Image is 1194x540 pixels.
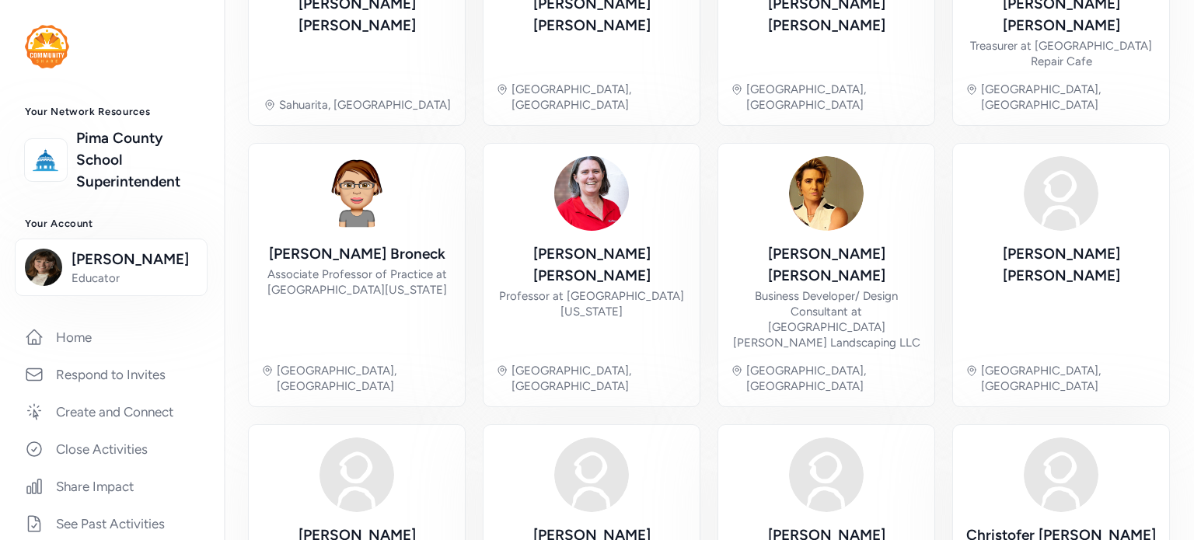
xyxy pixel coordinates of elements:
[72,249,197,270] span: [PERSON_NAME]
[76,127,199,193] a: Pima County School Superintendent
[319,156,394,231] img: Avatar
[789,437,864,512] img: Avatar
[29,143,63,177] img: logo
[277,363,452,394] div: [GEOGRAPHIC_DATA], [GEOGRAPHIC_DATA]
[511,82,687,113] div: [GEOGRAPHIC_DATA], [GEOGRAPHIC_DATA]
[269,243,445,265] div: [PERSON_NAME] Broneck
[72,270,197,286] span: Educator
[12,320,211,354] a: Home
[261,267,452,298] div: Associate Professor of Practice at [GEOGRAPHIC_DATA][US_STATE]
[496,243,687,287] div: [PERSON_NAME] [PERSON_NAME]
[12,469,211,503] a: Share Impact
[25,25,69,68] img: logo
[496,288,687,319] div: Professor at [GEOGRAPHIC_DATA][US_STATE]
[746,363,922,394] div: [GEOGRAPHIC_DATA], [GEOGRAPHIC_DATA]
[554,437,629,512] img: Avatar
[554,156,629,231] img: Avatar
[25,106,199,118] h3: Your Network Resources
[279,97,451,113] div: Sahuarita, [GEOGRAPHIC_DATA]
[981,363,1157,394] div: [GEOGRAPHIC_DATA], [GEOGRAPHIC_DATA]
[789,156,864,231] img: Avatar
[12,432,211,466] a: Close Activities
[1024,156,1098,231] img: Avatar
[746,82,922,113] div: [GEOGRAPHIC_DATA], [GEOGRAPHIC_DATA]
[12,357,211,392] a: Respond to Invites
[731,288,922,350] div: Business Developer/ Design Consultant at [GEOGRAPHIC_DATA][PERSON_NAME] Landscaping LLC
[965,38,1157,69] div: Treasurer at [GEOGRAPHIC_DATA] Repair Cafe
[319,437,394,512] img: Avatar
[981,82,1157,113] div: [GEOGRAPHIC_DATA], [GEOGRAPHIC_DATA]
[965,243,1157,287] div: [PERSON_NAME] [PERSON_NAME]
[1024,437,1098,512] img: Avatar
[731,243,922,287] div: [PERSON_NAME] [PERSON_NAME]
[12,395,211,429] a: Create and Connect
[15,239,208,296] button: [PERSON_NAME]Educator
[511,363,687,394] div: [GEOGRAPHIC_DATA], [GEOGRAPHIC_DATA]
[25,218,199,230] h3: Your Account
